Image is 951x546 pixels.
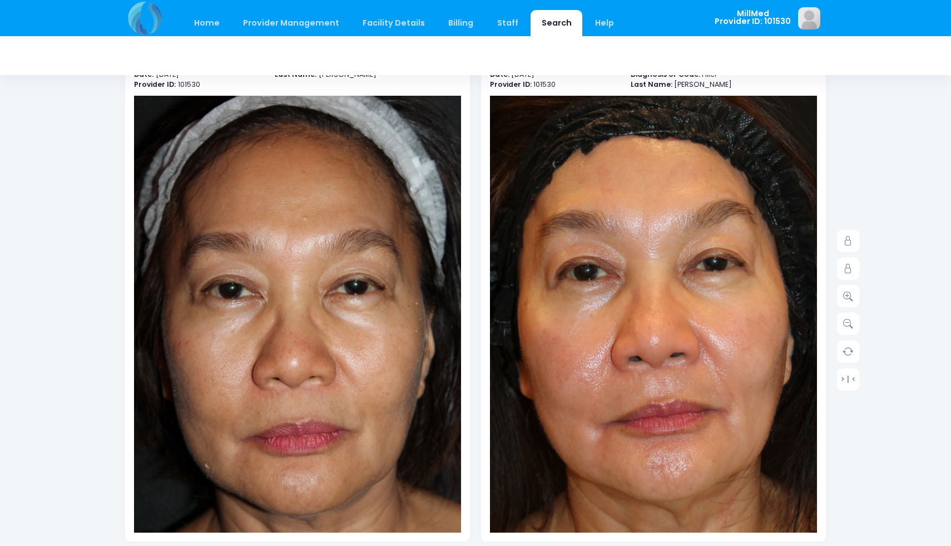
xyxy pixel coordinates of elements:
b: Last Name: [631,80,672,89]
a: > | < [837,368,859,390]
p: 101530 [490,80,620,90]
a: Search [531,10,582,36]
b: Provider ID: [490,80,532,89]
img: image [798,7,820,29]
span: MillMed Provider ID: 101530 [715,9,791,26]
a: Provider Management [232,10,350,36]
b: Date: [490,70,509,79]
p: 101530 [134,80,264,90]
b: Last Name: [275,70,316,79]
a: Facility Details [352,10,436,36]
p: [PERSON_NAME] [631,80,817,90]
a: Billing [438,10,484,36]
a: Staff [486,10,529,36]
b: Diagnosis or Code: [631,70,700,79]
a: Help [585,10,625,36]
b: Date: [134,70,153,79]
b: Provider ID: [134,80,176,89]
a: Home [183,10,230,36]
